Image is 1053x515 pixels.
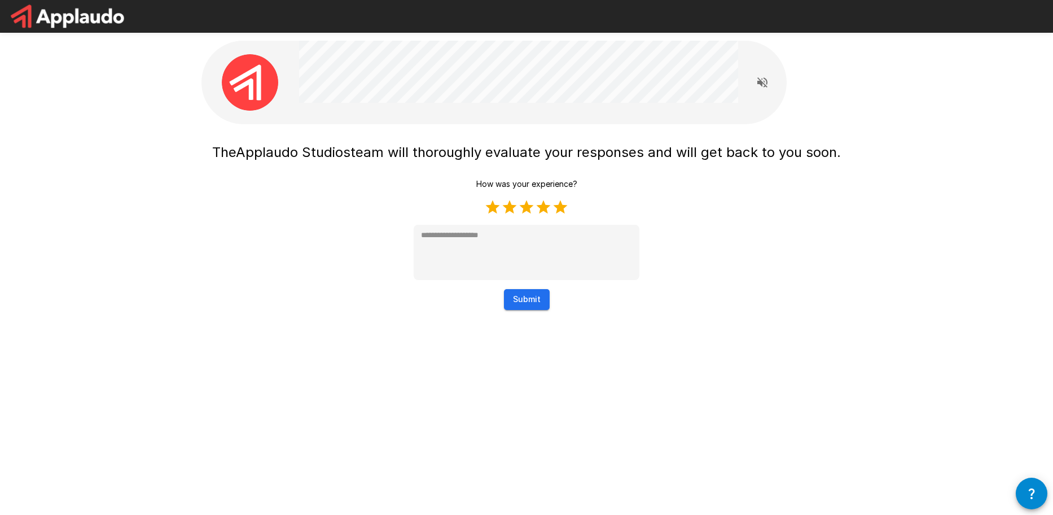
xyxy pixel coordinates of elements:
[476,178,577,190] p: How was your experience?
[350,144,841,160] span: team will thoroughly evaluate your responses and will get back to you soon.
[212,144,236,160] span: The
[236,144,350,160] span: Applaudo Studios
[504,289,550,310] button: Submit
[751,71,774,94] button: Read questions aloud
[222,54,278,111] img: applaudo_avatar.png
